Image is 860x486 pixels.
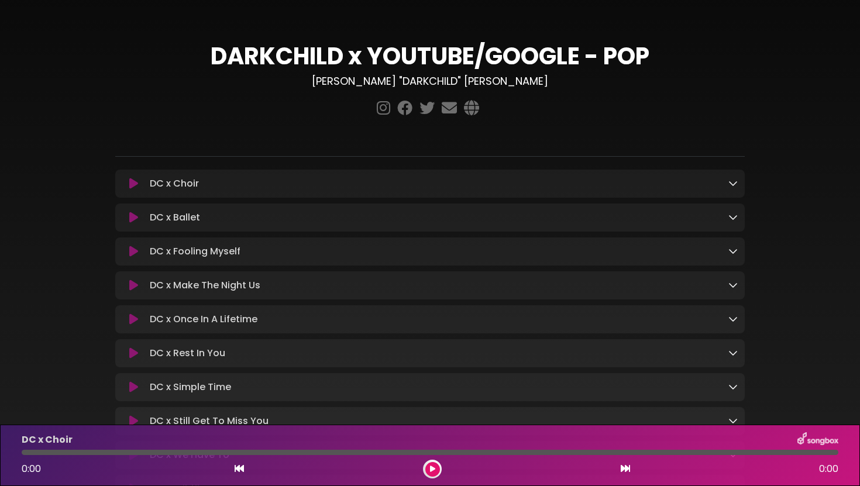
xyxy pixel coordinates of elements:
p: DC x Make The Night Us [150,278,260,292]
h3: [PERSON_NAME] "DARKCHILD" [PERSON_NAME] [115,75,745,88]
p: DC x Ballet [150,211,200,225]
h1: DARKCHILD x YOUTUBE/GOOGLE - POP [115,42,745,70]
p: DC x Fooling Myself [150,244,240,258]
img: songbox-logo-white.png [797,432,838,447]
p: DC x Rest In You [150,346,225,360]
p: DC x Once In A Lifetime [150,312,257,326]
p: DC x Simple Time [150,380,231,394]
span: 0:00 [819,462,838,476]
p: DC x Still Get To Miss You [150,414,269,428]
span: 0:00 [22,462,41,475]
p: DC x Choir [22,433,73,447]
p: DC x Choir [150,177,199,191]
